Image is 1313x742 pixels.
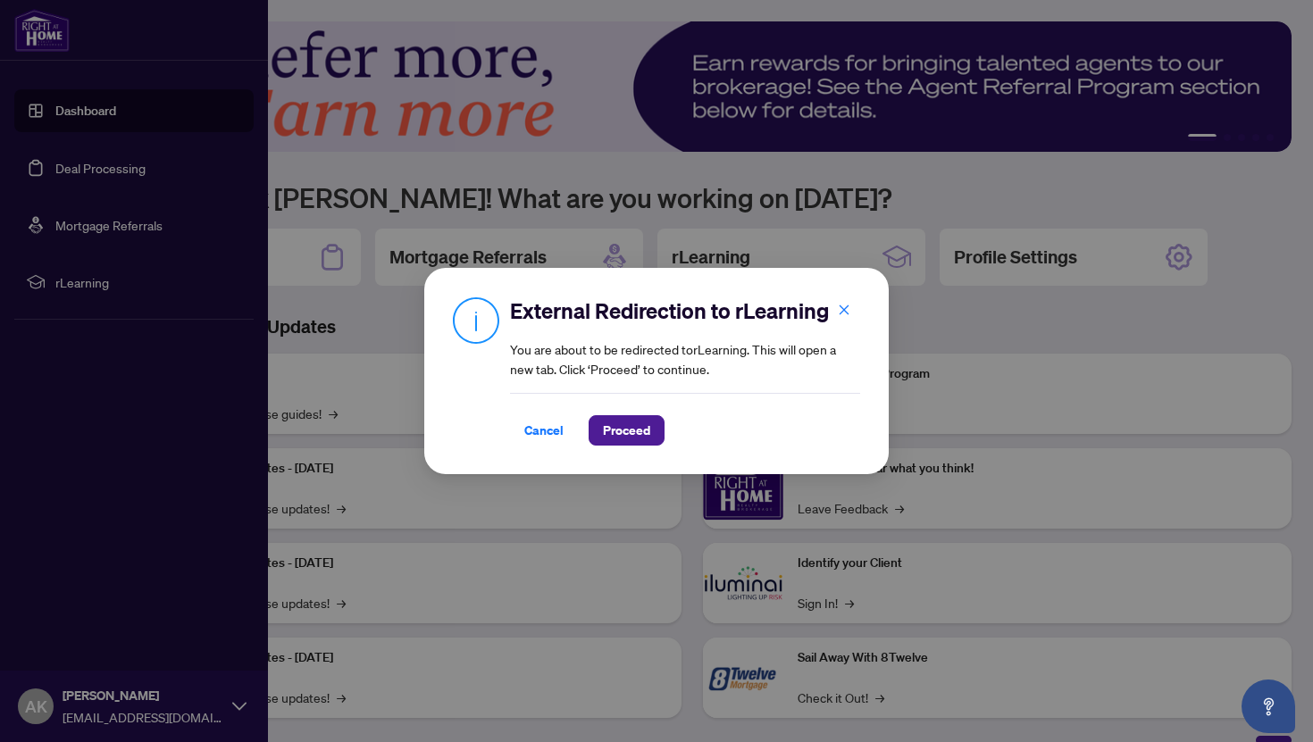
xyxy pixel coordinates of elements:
button: Cancel [510,415,578,446]
span: close [838,304,850,316]
button: Open asap [1242,679,1295,733]
span: Cancel [524,416,564,445]
span: Proceed [603,416,650,445]
button: Proceed [589,415,665,446]
div: You are about to be redirected to rLearning . This will open a new tab. Click ‘Proceed’ to continue. [510,296,860,446]
img: Info Icon [453,296,499,344]
h2: External Redirection to rLearning [510,296,860,325]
